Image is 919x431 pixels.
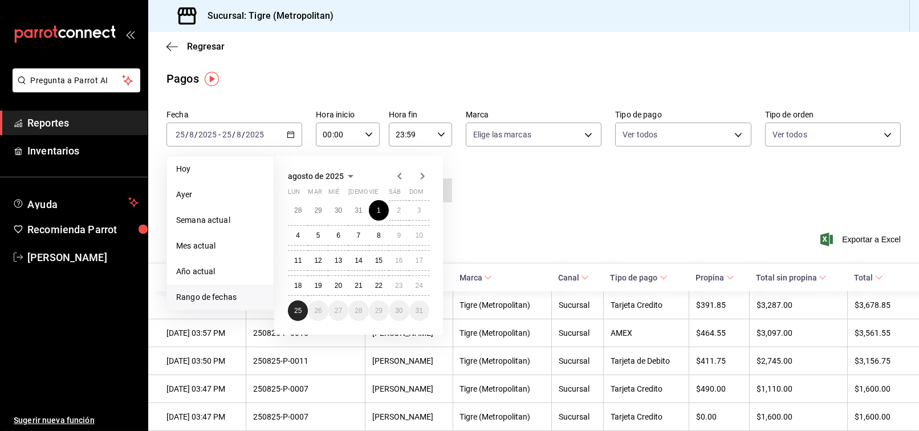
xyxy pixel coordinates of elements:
[559,328,597,338] div: Sucursal
[369,300,389,321] button: 29 de agosto de 2025
[27,250,139,265] span: [PERSON_NAME]
[328,275,348,296] button: 20 de agosto de 2025
[13,68,140,92] button: Pregunta a Parrot AI
[288,172,344,181] span: agosto de 2025
[460,356,544,365] div: Tigre (Metropolitan)
[335,282,342,290] abbr: 20 de agosto de 2025
[355,307,362,315] abbr: 28 de agosto de 2025
[756,273,827,282] span: Total sin propina
[198,130,217,139] input: ----
[348,275,368,296] button: 21 de agosto de 2025
[416,307,423,315] abbr: 31 de agosto de 2025
[288,225,308,246] button: 4 de agosto de 2025
[389,300,409,321] button: 30 de agosto de 2025
[166,384,239,393] div: [DATE] 03:47 PM
[611,412,682,421] div: Tarjeta Credito
[27,196,124,209] span: Ayuda
[27,115,139,131] span: Reportes
[245,130,265,139] input: ----
[397,206,401,214] abbr: 2 de agosto de 2025
[389,111,452,119] label: Hora fin
[389,200,409,221] button: 2 de agosto de 2025
[125,30,135,39] button: open_drawer_menu
[375,307,383,315] abbr: 29 de agosto de 2025
[335,257,342,265] abbr: 13 de agosto de 2025
[232,130,235,139] span: /
[854,273,883,282] span: Total
[855,412,901,421] div: $1,600.00
[328,200,348,221] button: 30 de julio de 2025
[222,130,232,139] input: --
[166,412,239,421] div: [DATE] 03:47 PM
[772,129,807,140] span: Ver todos
[416,231,423,239] abbr: 10 de agosto de 2025
[615,111,751,119] label: Tipo de pago
[369,225,389,246] button: 8 de agosto de 2025
[288,200,308,221] button: 28 de julio de 2025
[328,300,348,321] button: 27 de agosto de 2025
[288,188,300,200] abbr: lunes
[288,275,308,296] button: 18 de agosto de 2025
[176,189,265,201] span: Ayer
[194,130,198,139] span: /
[389,275,409,296] button: 23 de agosto de 2025
[314,282,322,290] abbr: 19 de agosto de 2025
[372,412,445,421] div: [PERSON_NAME]
[176,240,265,252] span: Mes actual
[558,273,589,282] span: Canal
[696,273,734,282] span: Propina
[355,282,362,290] abbr: 21 de agosto de 2025
[308,300,328,321] button: 26 de agosto de 2025
[395,307,402,315] abbr: 30 de agosto de 2025
[855,300,901,310] div: $3,678.85
[765,111,901,119] label: Tipo de orden
[348,200,368,221] button: 31 de julio de 2025
[288,169,357,183] button: agosto de 2025
[409,200,429,221] button: 3 de agosto de 2025
[166,356,239,365] div: [DATE] 03:50 PM
[559,356,597,365] div: Sucursal
[166,41,225,52] button: Regresar
[611,356,682,365] div: Tarjeta de Debito
[389,250,409,271] button: 16 de agosto de 2025
[389,188,401,200] abbr: sábado
[253,328,358,338] div: 250825-P-0015
[294,206,302,214] abbr: 28 de julio de 2025
[27,143,139,158] span: Inventarios
[855,356,901,365] div: $3,156.75
[185,130,189,139] span: /
[308,225,328,246] button: 5 de agosto de 2025
[328,188,339,200] abbr: miércoles
[218,130,221,139] span: -
[611,300,682,310] div: Tarjeta Credito
[409,225,429,246] button: 10 de agosto de 2025
[355,206,362,214] abbr: 31 de julio de 2025
[395,282,402,290] abbr: 23 de agosto de 2025
[288,250,308,271] button: 11 de agosto de 2025
[757,300,840,310] div: $3,287.00
[375,282,383,290] abbr: 22 de agosto de 2025
[205,72,219,86] img: Tooltip marker
[198,9,334,23] h3: Sucursal: Tigre (Metropolitan)
[348,300,368,321] button: 28 de agosto de 2025
[314,307,322,315] abbr: 26 de agosto de 2025
[236,130,242,139] input: --
[696,384,742,393] div: $490.00
[253,356,358,365] div: 250825-P-0011
[253,384,358,393] div: 250825-P-0007
[369,250,389,271] button: 15 de agosto de 2025
[314,206,322,214] abbr: 29 de julio de 2025
[372,384,445,393] div: [PERSON_NAME]
[176,291,265,303] span: Rango de fechas
[294,307,302,315] abbr: 25 de agosto de 2025
[559,300,597,310] div: Sucursal
[369,188,378,200] abbr: viernes
[473,129,531,140] span: Elige las marcas
[409,275,429,296] button: 24 de agosto de 2025
[823,233,901,246] button: Exportar a Excel
[460,384,544,393] div: Tigre (Metropolitan)
[409,188,424,200] abbr: domingo
[409,300,429,321] button: 31 de agosto de 2025
[8,83,140,95] a: Pregunta a Parrot AI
